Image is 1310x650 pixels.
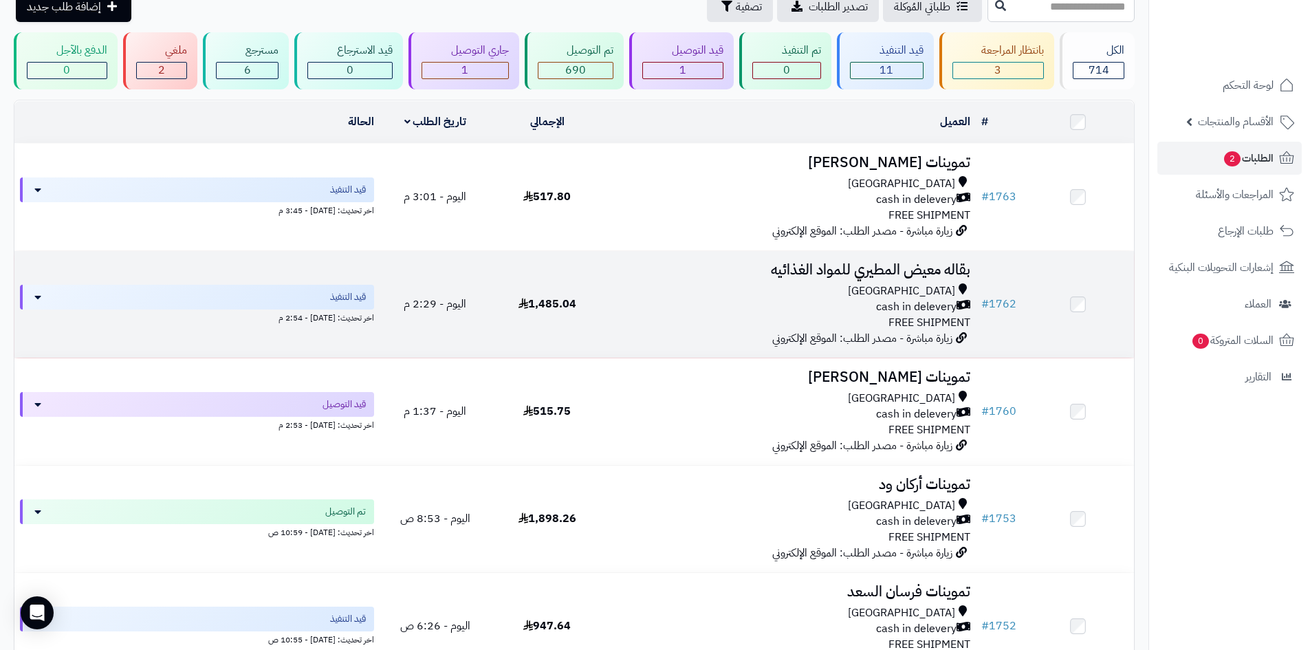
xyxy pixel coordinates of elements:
a: الطلبات2 [1157,142,1302,175]
span: 11 [880,62,893,78]
a: لوحة التحكم [1157,69,1302,102]
span: FREE SHIPMENT [888,529,970,545]
a: مسترجع 6 [200,32,292,89]
div: 1 [643,63,723,78]
span: [GEOGRAPHIC_DATA] [848,391,955,407]
a: المراجعات والأسئلة [1157,178,1302,211]
a: #1752 [981,618,1016,634]
a: التقارير [1157,360,1302,393]
div: اخر تحديث: [DATE] - 10:59 ص [20,524,374,539]
a: الإجمالي [530,113,565,130]
div: اخر تحديث: [DATE] - 10:55 ص [20,631,374,646]
span: اليوم - 3:01 م [404,188,466,205]
a: ملغي 2 [120,32,201,89]
a: #1753 [981,510,1016,527]
div: مسترجع [216,43,279,58]
span: 947.64 [523,618,571,634]
span: 0 [1192,333,1210,349]
span: العملاء [1245,294,1271,314]
h3: تموينات أركان ود [609,477,970,492]
div: اخر تحديث: [DATE] - 3:45 م [20,202,374,217]
div: قيد التوصيل [642,43,723,58]
div: 0 [308,63,392,78]
span: زيارة مباشرة - مصدر الطلب: الموقع الإلكتروني [772,437,952,454]
span: FREE SHIPMENT [888,207,970,224]
span: # [981,403,989,420]
span: لوحة التحكم [1223,76,1274,95]
span: 1,898.26 [518,510,576,527]
a: السلات المتروكة0 [1157,324,1302,357]
span: اليوم - 6:26 ص [400,618,470,634]
a: تم التوصيل 690 [522,32,627,89]
span: 2 [1223,151,1241,167]
span: 517.80 [523,188,571,205]
span: الطلبات [1223,149,1274,168]
a: تم التنفيذ 0 [736,32,834,89]
div: جاري التوصيل [422,43,509,58]
span: التقارير [1245,367,1271,387]
span: زيارة مباشرة - مصدر الطلب: الموقع الإلكتروني [772,223,952,239]
span: قيد التوصيل [323,398,366,411]
span: # [981,618,989,634]
span: 2 [158,62,165,78]
span: قيد التنفيذ [330,612,366,626]
span: 0 [347,62,353,78]
span: cash in delevery [876,514,957,530]
img: logo-2.png [1216,23,1297,52]
span: السلات المتروكة [1191,331,1274,350]
div: اخر تحديث: [DATE] - 2:54 م [20,310,374,324]
a: قيد التوصيل 1 [626,32,736,89]
span: [GEOGRAPHIC_DATA] [848,176,955,192]
div: Open Intercom Messenger [21,596,54,629]
span: cash in delevery [876,407,957,422]
a: تاريخ الطلب [404,113,467,130]
a: # [981,113,988,130]
span: زيارة مباشرة - مصدر الطلب: الموقع الإلكتروني [772,545,952,561]
div: 0 [753,63,820,78]
span: اليوم - 2:29 م [404,296,466,312]
div: قيد الاسترجاع [307,43,393,58]
span: المراجعات والأسئلة [1196,185,1274,204]
span: FREE SHIPMENT [888,314,970,331]
h3: تموينات فرسان السعد [609,584,970,600]
a: جاري التوصيل 1 [406,32,522,89]
span: # [981,296,989,312]
span: 1 [679,62,686,78]
div: اخر تحديث: [DATE] - 2:53 م [20,417,374,431]
div: تم التنفيذ [752,43,821,58]
div: 690 [538,63,613,78]
div: قيد التنفيذ [850,43,924,58]
div: بانتظار المراجعة [952,43,1045,58]
div: 11 [851,63,923,78]
span: cash in delevery [876,192,957,208]
a: طلبات الإرجاع [1157,215,1302,248]
h3: بقاله معيض المطيري للمواد الغذائيه [609,262,970,278]
div: الدفع بالآجل [27,43,107,58]
span: 3 [994,62,1001,78]
div: 6 [217,63,278,78]
span: تم التوصيل [325,505,366,519]
a: العملاء [1157,288,1302,321]
a: الكل714 [1057,32,1137,89]
div: 0 [28,63,107,78]
span: cash in delevery [876,621,957,637]
a: قيد التنفيذ 11 [834,32,937,89]
span: 0 [63,62,70,78]
span: [GEOGRAPHIC_DATA] [848,283,955,299]
span: 0 [783,62,790,78]
span: cash in delevery [876,299,957,315]
a: إشعارات التحويلات البنكية [1157,251,1302,284]
span: إشعارات التحويلات البنكية [1169,258,1274,277]
span: طلبات الإرجاع [1218,221,1274,241]
span: # [981,188,989,205]
a: #1763 [981,188,1016,205]
a: بانتظار المراجعة 3 [937,32,1058,89]
span: اليوم - 1:37 م [404,403,466,420]
h3: تموينات [PERSON_NAME] [609,369,970,385]
a: قيد الاسترجاع 0 [292,32,406,89]
span: 6 [244,62,251,78]
span: اليوم - 8:53 ص [400,510,470,527]
h3: تموينات [PERSON_NAME] [609,155,970,171]
a: #1762 [981,296,1016,312]
a: الدفع بالآجل 0 [11,32,120,89]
